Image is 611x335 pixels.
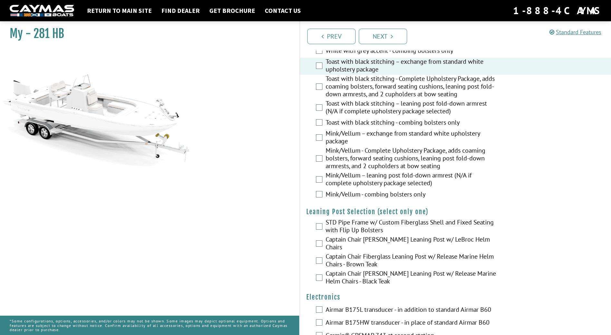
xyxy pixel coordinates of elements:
[206,6,258,15] a: Get Brochure
[306,293,605,301] h4: Electronics
[306,208,605,216] h4: Leaning Post Selection (select only one)
[326,218,497,235] label: STD Pipe Frame w/ Custom Fiberglass Shell and Fixed Seating with Flip Up Bolsters
[326,235,497,253] label: Captain Chair [PERSON_NAME] Leaning Post w/ LeBroc Helm Chairs
[326,75,497,100] label: Toast with black stitching - Complete Upholstery Package, adds coaming bolsters, forward seating ...
[307,29,356,44] a: Prev
[359,29,407,44] a: Next
[326,100,497,117] label: Toast with black stitching – leaning post fold-down armrest (N/A if complete upholstery package s...
[326,47,497,56] label: White with grey accent - combing bolsters only
[10,26,283,41] h1: My - 281 HB
[326,270,497,287] label: Captain Chair [PERSON_NAME] Leaning Post w/ Release Marine Helm Chairs - Black Teak
[326,129,497,147] label: Mink/Vellum – exchange from standard white upholstery package
[326,319,497,328] label: Airmar B175HW transducer - in place of standard Airmar B60
[326,147,497,171] label: Mink/Vellum - Complete Upholstery Package, adds coaming bolsters, forward seating cushions, leani...
[326,119,497,128] label: Toast with black stitching - combing bolsters only
[326,306,497,315] label: Airmar B175L transducer - in addition to standard Airmar B60
[262,6,304,15] a: Contact Us
[549,28,601,36] a: Standard Features
[10,316,290,335] p: *Some configurations, options, accessories, and/or colors may not be shown. Some images may depic...
[326,58,497,75] label: Toast with black stitching – exchange from standard white upholstery package
[326,190,497,200] label: Mink/Vellum - combing bolsters only
[10,5,74,17] img: white-logo-c9c8dbefe5ff5ceceb0f0178aa75bf4bb51f6bca0971e226c86eb53dfe498488.png
[326,253,497,270] label: Captain Chair Fiberglass Leaning Post w/ Release Marine Helm Chairs - Brown Teak
[513,4,601,18] div: 1-888-4CAYMAS
[326,171,497,188] label: Mink/Vellum – leaning post fold-down armrest (N/A if complete upholstery package selected)
[158,6,203,15] a: Find Dealer
[84,6,155,15] a: Return to main site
